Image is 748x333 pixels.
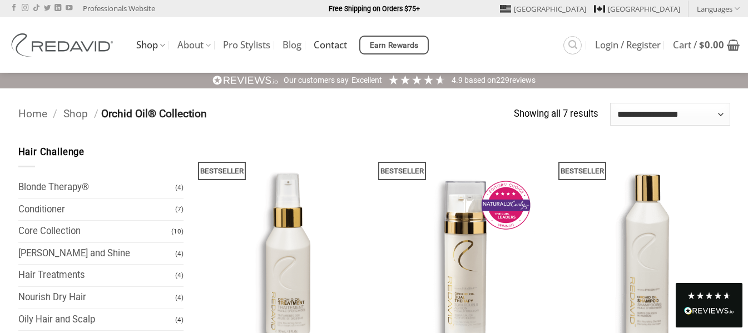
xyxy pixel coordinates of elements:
[18,147,85,157] span: Hair Challenge
[673,41,724,49] span: Cart /
[684,307,734,315] img: REVIEWS.io
[55,4,61,12] a: Follow on LinkedIn
[8,33,120,57] img: REDAVID Salon Products | United States
[464,76,496,85] span: Based on
[136,34,165,56] a: Shop
[18,199,176,221] a: Conditioner
[684,305,734,319] div: Read All Reviews
[594,1,680,17] a: [GEOGRAPHIC_DATA]
[284,75,349,86] div: Our customers say
[699,38,705,51] span: $
[452,76,464,85] span: 4.9
[610,103,730,125] select: Shop order
[53,107,57,120] span: /
[18,107,47,120] a: Home
[18,221,172,242] a: Core Collection
[223,35,270,55] a: Pro Stylists
[171,222,184,241] span: (10)
[175,266,184,285] span: (4)
[514,107,598,122] p: Showing all 7 results
[283,35,301,55] a: Blog
[63,107,88,120] a: Shop
[18,265,176,286] a: Hair Treatments
[175,200,184,219] span: (7)
[687,291,731,300] div: 4.8 Stars
[94,107,98,120] span: /
[177,34,211,56] a: About
[673,33,740,57] a: View cart
[388,74,446,86] div: 4.91 Stars
[175,288,184,307] span: (4)
[496,76,509,85] span: 229
[175,310,184,330] span: (4)
[697,1,740,17] a: Languages
[699,38,724,51] bdi: 0.00
[66,4,72,12] a: Follow on YouTube
[44,4,51,12] a: Follow on Twitter
[500,1,586,17] a: [GEOGRAPHIC_DATA]
[329,4,420,13] strong: Free Shipping on Orders $75+
[595,41,661,49] span: Login / Register
[509,76,536,85] span: reviews
[22,4,28,12] a: Follow on Instagram
[351,75,382,86] div: Excellent
[18,309,176,331] a: Oily Hair and Scalp
[676,283,742,327] div: Read All Reviews
[18,177,176,198] a: Blonde Therapy®
[212,75,278,86] img: REVIEWS.io
[11,4,17,12] a: Follow on Facebook
[595,35,661,55] a: Login / Register
[175,178,184,197] span: (4)
[359,36,429,54] a: Earn Rewards
[314,35,347,55] a: Contact
[18,106,514,123] nav: Breadcrumb
[18,243,176,265] a: [PERSON_NAME] and Shine
[370,39,419,52] span: Earn Rewards
[18,287,176,309] a: Nourish Dry Hair
[175,244,184,264] span: (4)
[33,4,39,12] a: Follow on TikTok
[563,36,582,54] a: Search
